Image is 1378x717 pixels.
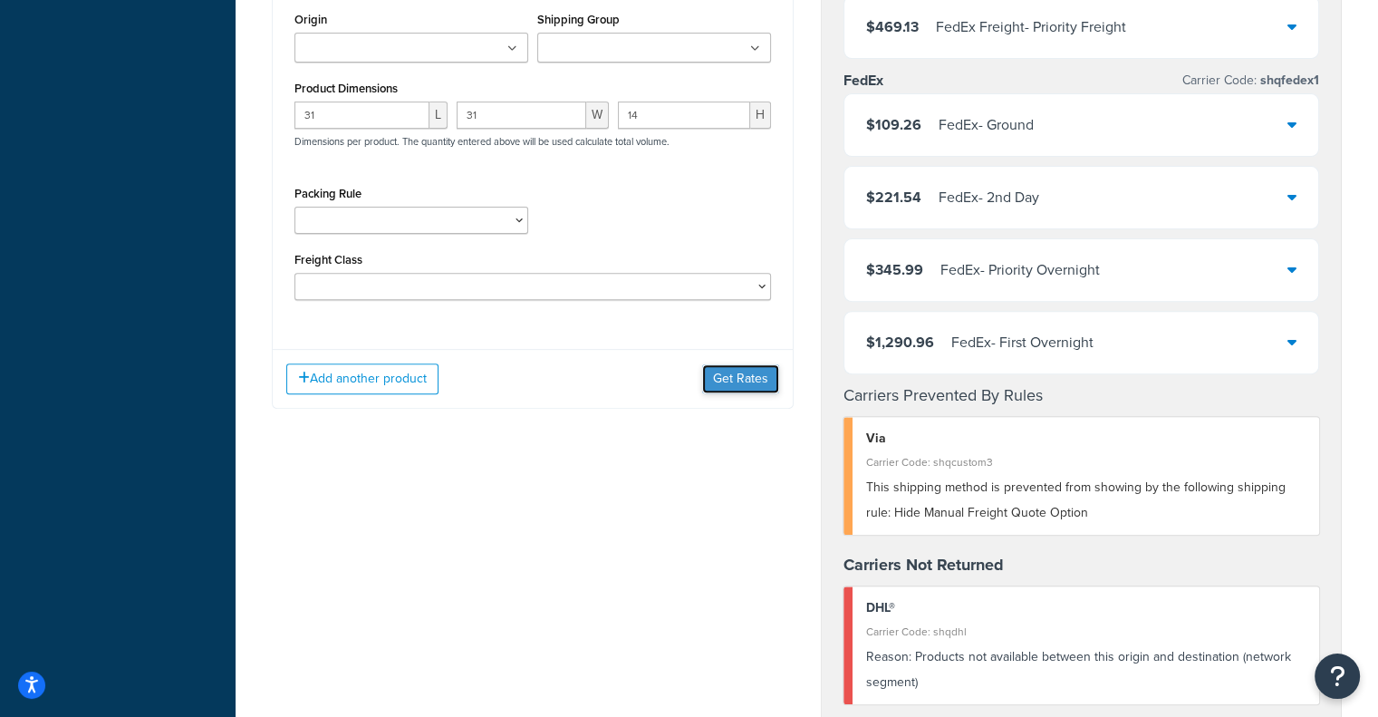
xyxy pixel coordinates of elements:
[866,596,1306,621] div: DHL®
[286,363,438,394] button: Add another product
[294,253,362,266] label: Freight Class
[1182,68,1319,93] p: Carrier Code:
[866,450,1306,475] div: Carrier Code: shqcustom3
[843,383,1320,408] h4: Carriers Prevented By Rules
[866,16,919,37] span: $469.13
[866,647,911,666] span: Reason:
[866,426,1306,451] div: Via
[586,102,609,129] span: W
[866,187,921,208] span: $221.54
[290,135,670,148] p: Dimensions per product. The quantity entered above will be used calculate total volume.
[750,102,771,129] span: H
[936,15,1126,40] div: FedEx Freight - Priority Freight
[294,187,361,200] label: Packing Rule
[866,478,1286,522] span: This shipping method is prevented from showing by the following shipping rule: Hide Manual Freigh...
[429,102,448,129] span: L
[951,330,1094,355] div: FedEx - First Overnight
[294,82,398,95] label: Product Dimensions
[1257,71,1319,90] span: shqfedex1
[940,257,1100,283] div: FedEx - Priority Overnight
[939,185,1039,210] div: FedEx - 2nd Day
[843,553,1004,577] strong: Carriers Not Returned
[866,644,1306,695] div: Products not available between this origin and destination (network segment)
[939,112,1034,138] div: FedEx - Ground
[866,114,921,135] span: $109.26
[843,72,883,90] h3: FedEx
[866,332,934,353] span: $1,290.96
[537,13,620,26] label: Shipping Group
[866,259,923,280] span: $345.99
[866,619,1306,644] div: Carrier Code: shqdhl
[294,13,327,26] label: Origin
[1315,654,1360,699] button: Open Resource Center
[702,364,779,393] button: Get Rates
